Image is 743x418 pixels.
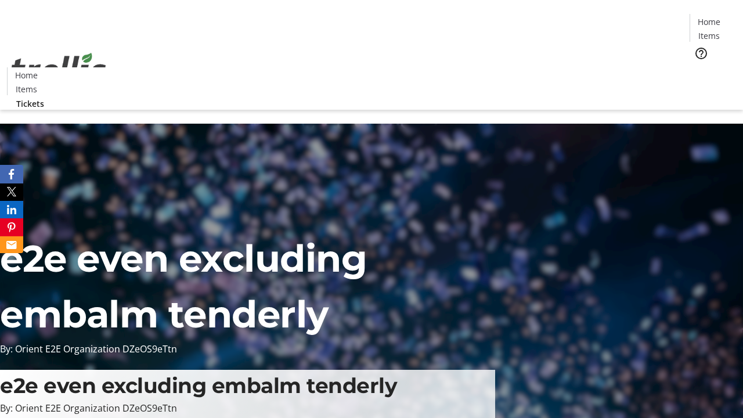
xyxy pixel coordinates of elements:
a: Items [690,30,727,42]
button: Help [690,42,713,65]
span: Tickets [699,67,727,80]
img: Orient E2E Organization DZeOS9eTtn's Logo [7,40,110,98]
a: Tickets [690,67,736,80]
span: Home [698,16,720,28]
span: Home [15,69,38,81]
a: Home [8,69,45,81]
a: Items [8,83,45,95]
a: Home [690,16,727,28]
span: Items [698,30,720,42]
a: Tickets [7,98,53,110]
span: Tickets [16,98,44,110]
span: Items [16,83,37,95]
